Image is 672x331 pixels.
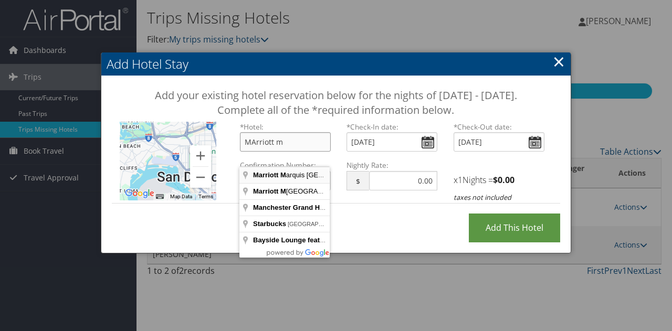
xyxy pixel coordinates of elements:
input: Search by hotel name and/or address [240,132,331,152]
span: Bayside Lounge featuring Topgolf Swing Suite [253,236,404,244]
button: Keyboard shortcuts [156,193,163,200]
input: 0.00 [369,171,437,190]
button: Map Data [170,193,192,200]
span: Marriott M [253,187,286,195]
label: *Hotel: [240,122,331,132]
h3: Add your existing hotel reservation below for the nights of [DATE] - [DATE]. Complete all of the ... [139,88,534,118]
button: Zoom in [190,145,211,166]
span: 0.00 [498,174,514,186]
span: [GEOGRAPHIC_DATA], [GEOGRAPHIC_DATA], [GEOGRAPHIC_DATA] [288,221,475,227]
i: taxes not included [454,193,511,202]
span: Marriott M [253,171,286,179]
h4: x Nights = [454,174,544,186]
label: Confirmation Number: [240,160,331,170]
label: Nightly Rate: [346,160,437,170]
strong: $ [493,174,514,186]
span: Manchester Grand Hyatt [GEOGRAPHIC_DATA] [253,204,407,211]
span: arquis [GEOGRAPHIC_DATA] [253,171,379,179]
span: 1 [458,174,463,186]
a: Terms [198,194,213,199]
a: Open this area in Google Maps (opens a new window) [122,187,157,200]
label: Check-Out date: [454,122,544,132]
span: $ [346,171,369,190]
label: Check-In date: [346,122,437,132]
input: Add this Hotel [469,213,560,242]
h2: Add Hotel Stay [101,52,571,76]
button: Zoom out [190,167,211,188]
img: Google [122,187,157,200]
span: Starbucks [253,220,286,228]
span: [GEOGRAPHIC_DATA] [253,187,359,195]
a: × [553,51,565,72]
